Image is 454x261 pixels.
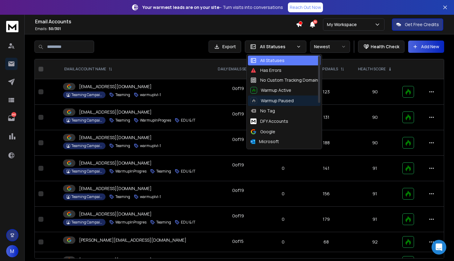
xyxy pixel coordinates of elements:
button: Newest [310,41,350,53]
a: 640 [5,112,18,124]
td: 179 [301,207,351,232]
div: Warmup Paused [250,97,294,104]
div: Has Errors [250,67,281,73]
div: 0 of 15 [232,238,244,244]
td: 90 [351,130,399,156]
p: WarmupInProgres [115,169,146,174]
div: 0 of 19 [232,85,244,92]
p: 0 [269,216,298,222]
p: 0 [269,191,298,197]
td: 90 [351,79,399,105]
p: EDU & IT [181,118,195,123]
div: 0 of 19 [232,187,244,193]
p: Teaming Campaigns [71,118,102,123]
div: 0 of 19 [232,162,244,168]
p: HEALTH SCORE [358,67,386,72]
img: logo [6,21,18,32]
p: Teaming Campaigns [71,169,102,174]
p: – Turn visits into conversations [142,4,283,10]
button: Export [209,41,241,53]
div: No Tag [250,108,275,114]
button: M [6,245,18,257]
p: [EMAIL_ADDRESS][DOMAIN_NAME] [79,134,152,141]
button: Get Free Credits [392,18,443,31]
td: 91 [351,156,399,181]
div: Google [250,129,275,135]
td: 91 [351,181,399,207]
a: Reach Out Now [288,2,323,12]
td: 91 [351,207,399,232]
span: 50 [313,20,317,24]
p: EDU & IT [181,169,195,174]
p: Teaming Campaigns [71,92,102,97]
p: warmuplvl-1 [140,92,161,97]
button: Health Check [358,41,404,53]
div: 0 of 19 [232,136,244,142]
p: WARMUP EMAILS [308,67,338,72]
p: [EMAIL_ADDRESS][DOMAIN_NAME] [79,185,152,192]
p: [EMAIL_ADDRESS][DOMAIN_NAME] [79,211,152,217]
p: Teaming [115,143,130,148]
p: Teaming Campaigns [71,220,102,225]
p: All Statuses [260,44,294,50]
strong: Your warmest leads are on your site [142,4,219,10]
p: warmuplvl-1 [140,194,161,199]
td: 156 [301,181,351,207]
p: 0 [269,239,298,245]
p: Teaming Campaigns [71,194,102,199]
p: Get Free Credits [405,21,439,28]
span: 50 / 301 [49,26,61,31]
div: Open Intercom Messenger [432,240,446,255]
p: [PERSON_NAME][EMAIL_ADDRESS][DOMAIN_NAME] [79,237,186,243]
p: [EMAIL_ADDRESS][DOMAIN_NAME] [79,109,152,115]
td: 90 [351,105,399,130]
p: Teaming [115,194,130,199]
div: Microsoft [250,138,279,145]
td: 188 [301,130,351,156]
td: 131 [301,105,351,130]
p: Emails : [35,26,296,31]
div: EMAIL ACCOUNT NAME [64,67,112,72]
p: Teaming [115,92,130,97]
td: 123 [301,79,351,105]
p: Teaming [156,220,171,225]
p: Health Check [371,44,399,50]
div: No Custom Tracking Domain [250,77,318,83]
div: 0 of 19 [232,213,244,219]
p: [EMAIL_ADDRESS][DOMAIN_NAME] [79,84,152,90]
div: DFY Accounts [250,118,288,125]
p: DAILY EMAILS SENT [218,67,252,72]
button: Add New [408,41,444,53]
td: 68 [301,232,351,252]
td: 141 [301,156,351,181]
div: Warmup Active [250,87,291,94]
p: 0 [269,165,298,171]
p: WarmupInProgres [115,220,146,225]
p: Teaming Campaigns [71,143,102,148]
div: All Statuses [250,57,285,64]
p: Teaming [115,118,130,123]
p: warmuplvl-1 [140,143,161,148]
td: 92 [351,232,399,252]
p: Teaming [156,169,171,174]
p: Reach Out Now [290,4,321,10]
p: My Workspace [327,21,359,28]
div: 0 of 19 [232,111,244,117]
p: [EMAIL_ADDRESS][DOMAIN_NAME] [79,160,152,166]
p: 640 [11,112,16,117]
h1: Email Accounts [35,18,296,25]
p: EDU & IT [181,220,195,225]
p: WarmupInProgres [140,118,171,123]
